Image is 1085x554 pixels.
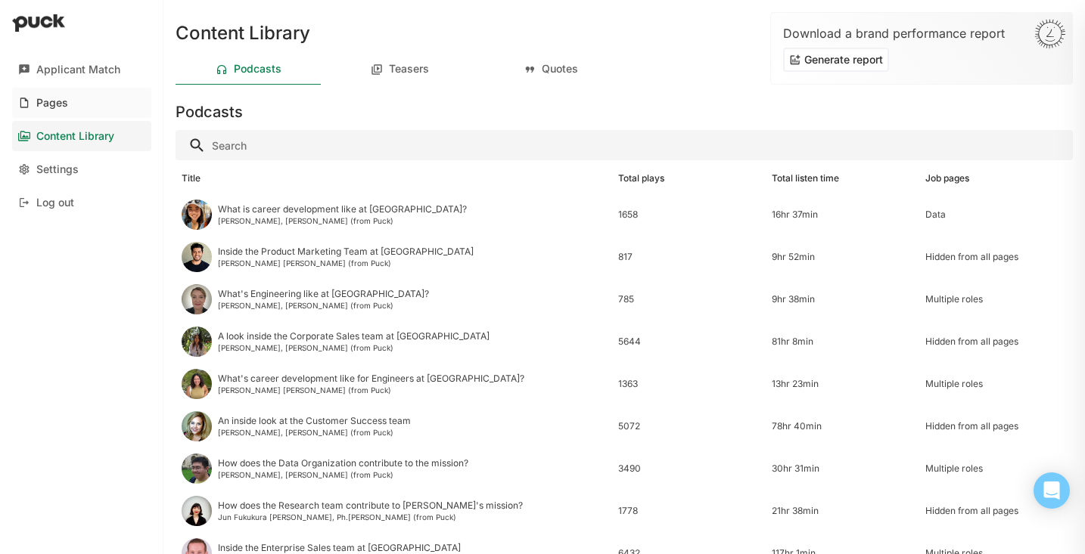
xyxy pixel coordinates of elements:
div: [PERSON_NAME], [PERSON_NAME] (from Puck) [218,343,490,352]
div: Log out [36,197,74,209]
div: 78hr 40min [772,421,913,432]
div: 9hr 38min [772,294,913,305]
div: 3490 [618,463,760,474]
div: What's Engineering like at [GEOGRAPHIC_DATA]? [218,289,429,299]
div: Open Intercom Messenger [1034,472,1070,509]
div: Applicant Match [36,63,120,76]
div: Multiple roles [925,463,1067,474]
div: 1658 [618,209,760,220]
div: Content Library [36,130,114,143]
img: Sun-D3Rjj4Si.svg [1034,19,1066,49]
div: 13hr 23min [772,379,913,389]
div: Settings [36,163,79,176]
div: [PERSON_NAME], [PERSON_NAME] (from Puck) [218,216,467,225]
div: Download a brand performance report [783,25,1060,42]
div: 5644 [618,336,760,347]
div: 1363 [618,379,760,389]
div: Job pages [925,173,969,184]
div: [PERSON_NAME] [PERSON_NAME] (from Puck) [218,385,524,395]
div: An inside look at the Customer Success team [218,416,411,426]
a: Content Library [12,121,151,151]
div: [PERSON_NAME], [PERSON_NAME] (from Puck) [218,428,411,437]
a: Applicant Match [12,54,151,85]
div: Teasers [389,63,429,76]
div: Inside the Product Marketing Team at [GEOGRAPHIC_DATA] [218,246,474,257]
div: Title [182,173,201,184]
h1: Content Library [176,24,310,42]
div: 81hr 8min [772,336,913,347]
div: Inside the Enterprise Sales team at [GEOGRAPHIC_DATA] [218,543,461,553]
div: Podcasts [234,63,281,76]
div: A look inside the Corporate Sales team at [GEOGRAPHIC_DATA] [218,331,490,342]
div: Hidden from all pages [925,336,1067,347]
div: 817 [618,252,760,262]
div: Pages [36,97,68,110]
div: 1778 [618,506,760,516]
a: Settings [12,154,151,184]
div: Quotes [542,63,578,76]
div: Jun Fukukura [PERSON_NAME], Ph.[PERSON_NAME] (from Puck) [218,512,523,522]
div: Total plays [618,173,664,184]
div: 21hr 38min [772,506,913,516]
div: 9hr 52min [772,252,913,262]
div: 5072 [618,421,760,432]
div: [PERSON_NAME], [PERSON_NAME] (from Puck) [218,470,468,479]
div: Total listen time [772,173,839,184]
div: [PERSON_NAME], [PERSON_NAME] (from Puck) [218,301,429,310]
div: How does the Research team contribute to [PERSON_NAME]'s mission? [218,500,523,511]
div: [PERSON_NAME] [PERSON_NAME] (from Puck) [218,258,474,268]
div: Multiple roles [925,379,1067,389]
div: Data [925,209,1067,220]
input: Search [176,130,1073,160]
div: Hidden from all pages [925,506,1067,516]
div: 16hr 37min [772,209,913,220]
div: How does the Data Organization contribute to the mission? [218,458,468,469]
div: 30hr 31min [772,463,913,474]
div: Hidden from all pages [925,252,1067,262]
div: What is career development like at [GEOGRAPHIC_DATA]? [218,204,467,215]
div: Multiple roles [925,294,1067,305]
div: What's career development like for Engineers at [GEOGRAPHIC_DATA]? [218,373,524,384]
div: Hidden from all pages [925,421,1067,432]
div: 785 [618,294,760,305]
a: Pages [12,88,151,118]
button: Generate report [783,48,889,72]
h3: Podcasts [176,103,243,121]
